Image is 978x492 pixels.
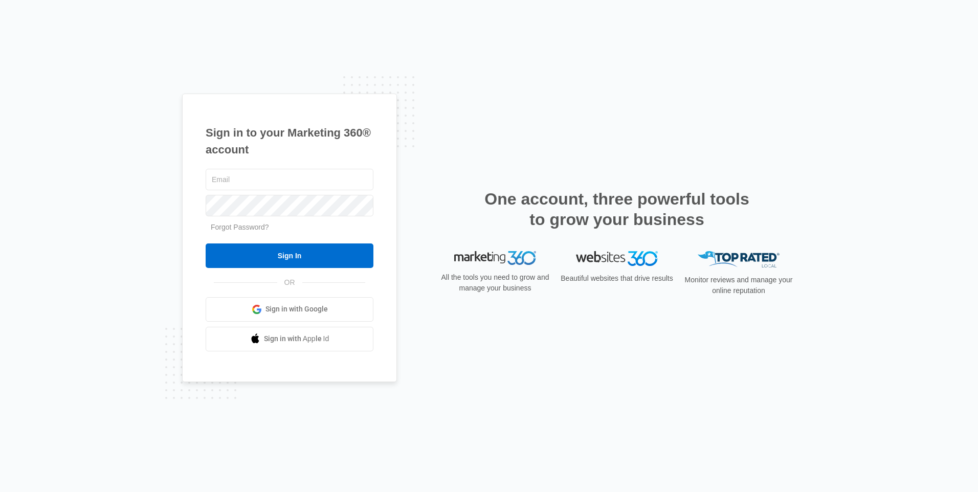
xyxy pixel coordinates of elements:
[560,273,674,284] p: Beautiful websites that drive results
[206,124,373,158] h1: Sign in to your Marketing 360® account
[206,243,373,268] input: Sign In
[576,251,658,266] img: Websites 360
[206,327,373,351] a: Sign in with Apple Id
[481,189,752,230] h2: One account, three powerful tools to grow your business
[277,277,302,288] span: OR
[681,275,796,296] p: Monitor reviews and manage your online reputation
[264,333,329,344] span: Sign in with Apple Id
[206,297,373,322] a: Sign in with Google
[211,223,269,231] a: Forgot Password?
[454,251,536,265] img: Marketing 360
[698,251,780,268] img: Top Rated Local
[206,169,373,190] input: Email
[438,272,552,294] p: All the tools you need to grow and manage your business
[265,304,328,315] span: Sign in with Google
